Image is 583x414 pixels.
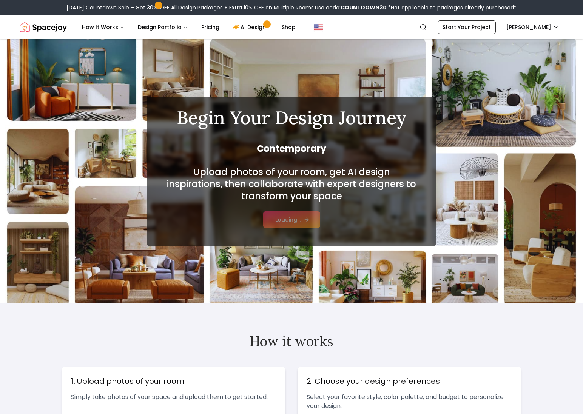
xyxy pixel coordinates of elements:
a: AI Design [227,20,274,35]
h3: 1. Upload photos of your room [71,376,276,386]
a: Pricing [195,20,225,35]
img: United States [314,23,323,32]
h1: Begin Your Design Journey [165,109,418,127]
a: Shop [276,20,302,35]
h3: 2. Choose your design preferences [307,376,512,386]
a: Start Your Project [438,20,496,34]
img: Spacejoy Logo [20,20,67,35]
h2: Upload photos of your room, get AI design inspirations, then collaborate with expert designers to... [165,166,418,202]
a: Spacejoy [20,20,67,35]
button: [PERSON_NAME] [502,20,563,34]
div: [DATE] Countdown Sale – Get 30% OFF All Design Packages + Extra 10% OFF on Multiple Rooms. [66,4,517,11]
span: Contemporary [165,143,418,155]
nav: Global [20,15,563,39]
b: COUNTDOWN30 [341,4,387,11]
span: *Not applicable to packages already purchased* [387,4,517,11]
button: How It Works [76,20,130,35]
nav: Main [76,20,302,35]
p: Simply take photos of your space and upload them to get started. [71,392,276,402]
p: Select your favorite style, color palette, and budget to personalize your design. [307,392,512,411]
span: Use code: [315,4,387,11]
h2: How it works [62,334,521,349]
button: Design Portfolio [132,20,194,35]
